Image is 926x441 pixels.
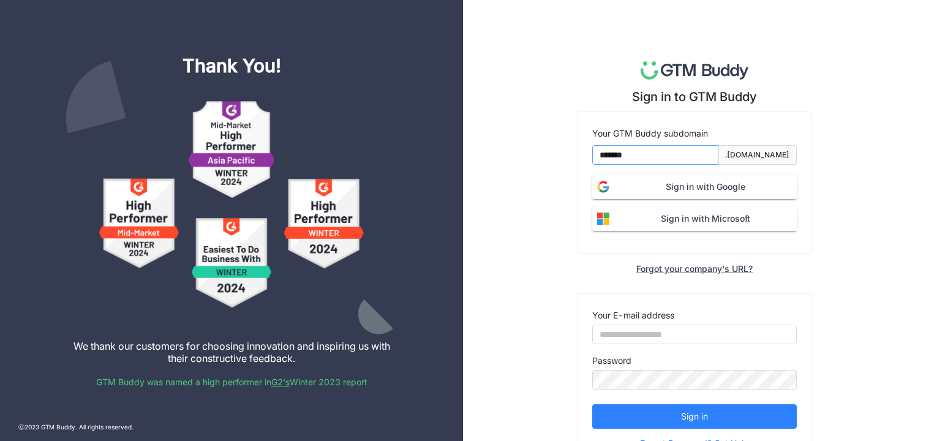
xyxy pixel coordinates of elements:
[271,377,290,387] a: G2's
[614,212,797,225] span: Sign in with Microsoft
[592,309,674,322] label: Your E-mail address
[592,175,797,199] button: Sign in with Google
[632,89,757,104] div: Sign in to GTM Buddy
[592,404,797,429] button: Sign in
[725,149,789,161] div: .[DOMAIN_NAME]
[681,410,708,423] span: Sign in
[592,208,614,230] img: login-microsoft.svg
[614,180,797,194] span: Sign in with Google
[592,206,797,231] button: Sign in with Microsoft
[592,127,797,140] div: Your GTM Buddy subdomain
[592,176,614,198] img: login-google.svg
[636,263,753,274] div: Forgot your company's URL?
[592,354,631,367] label: Password
[641,61,749,80] img: logo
